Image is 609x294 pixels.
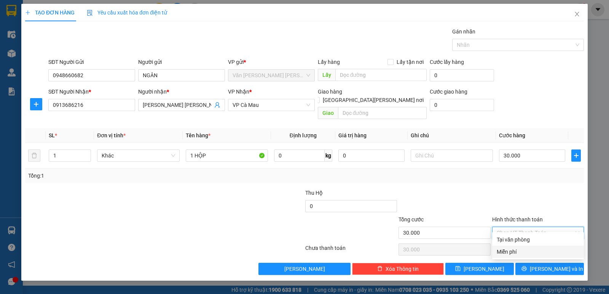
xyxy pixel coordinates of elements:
div: Tại văn phòng [497,235,579,244]
span: Thu Hộ [305,190,323,196]
span: Lấy hàng [318,59,340,65]
span: Yêu cầu xuất hóa đơn điện tử [87,10,167,16]
span: Giao hàng [318,89,342,95]
span: Tên hàng [186,132,210,138]
span: close [574,11,580,17]
span: SL [49,132,55,138]
span: Tổng cước [399,216,424,222]
button: Close [566,4,588,25]
span: plus [572,153,580,159]
span: plus [25,10,30,15]
button: save[PERSON_NAME] [445,263,514,275]
label: Cước giao hàng [430,89,467,95]
input: Cước giao hàng [430,99,494,111]
div: SĐT Người Nhận [48,87,135,96]
input: Dọc đường [335,69,427,81]
button: [PERSON_NAME] [258,263,350,275]
span: TẠO ĐƠN HÀNG [25,10,75,16]
span: delete [377,266,383,272]
span: Giao [318,107,338,119]
span: VP Cà Mau [233,99,310,111]
div: SĐT Người Gửi [48,58,135,66]
span: Xóa Thông tin [386,265,419,273]
span: [PERSON_NAME] [464,265,504,273]
input: 0 [338,149,405,162]
label: Cước lấy hàng [430,59,464,65]
input: Dọc đường [338,107,427,119]
div: Người gửi [138,58,225,66]
span: [GEOGRAPHIC_DATA][PERSON_NAME] nơi [320,96,427,104]
div: Chưa thanh toán [304,244,398,257]
span: Cước hàng [499,132,525,138]
span: user-add [214,102,220,108]
label: Hình thức thanh toán [492,216,543,222]
div: Người nhận [138,87,225,96]
button: deleteXóa Thông tin [352,263,444,275]
span: [PERSON_NAME] [284,265,325,273]
button: printer[PERSON_NAME] và In [515,263,584,275]
span: printer [521,266,527,272]
span: Lấy tận nơi [394,58,427,66]
span: Văn phòng Hồ Chí Minh [233,70,310,81]
span: Khác [102,150,175,161]
div: Tổng: 1 [28,172,236,180]
input: VD: Bàn, Ghế [186,149,268,162]
div: Miễn phí [497,248,579,256]
th: Ghi chú [408,128,496,143]
input: Ghi Chú [411,149,493,162]
img: icon [87,10,93,16]
span: Định lượng [290,132,317,138]
div: VP gửi [228,58,315,66]
label: Gán nhãn [452,29,475,35]
button: plus [30,98,42,110]
span: plus [30,101,42,107]
span: Lấy [318,69,335,81]
span: kg [325,149,332,162]
span: Đơn vị tính [97,132,126,138]
button: delete [28,149,40,162]
span: [PERSON_NAME] và In [530,265,583,273]
span: save [455,266,461,272]
span: VP Nhận [228,89,249,95]
input: Cước lấy hàng [430,69,494,81]
span: Giá trị hàng [338,132,367,138]
button: plus [571,149,581,162]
